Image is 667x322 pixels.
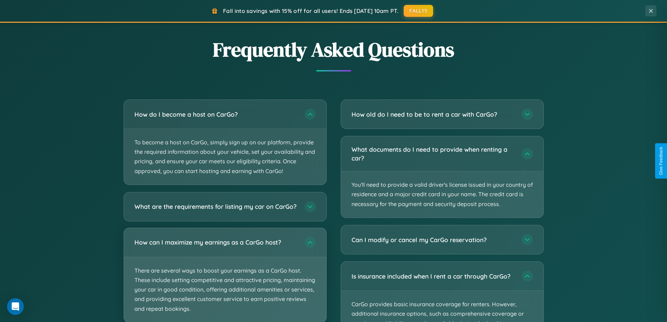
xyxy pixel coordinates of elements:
p: To become a host on CarGo, simply sign up on our platform, provide the required information about... [124,129,326,185]
button: FALL15 [404,5,433,17]
h3: How can I maximize my earnings as a CarGo host? [134,238,298,247]
h3: Is insurance included when I rent a car through CarGo? [352,272,515,281]
span: Fall into savings with 15% off for all users! Ends [DATE] 10am PT. [223,7,398,14]
h3: How old do I need to be to rent a car with CarGo? [352,110,515,119]
h3: What are the requirements for listing my car on CarGo? [134,202,298,211]
h3: What documents do I need to provide when renting a car? [352,145,515,162]
h3: Can I modify or cancel my CarGo reservation? [352,235,515,244]
p: You'll need to provide a valid driver's license issued in your country of residence and a major c... [341,171,543,218]
h3: How do I become a host on CarGo? [134,110,298,119]
div: Open Intercom Messenger [7,298,24,315]
h2: Frequently Asked Questions [124,36,544,63]
div: Give Feedback [659,147,663,175]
